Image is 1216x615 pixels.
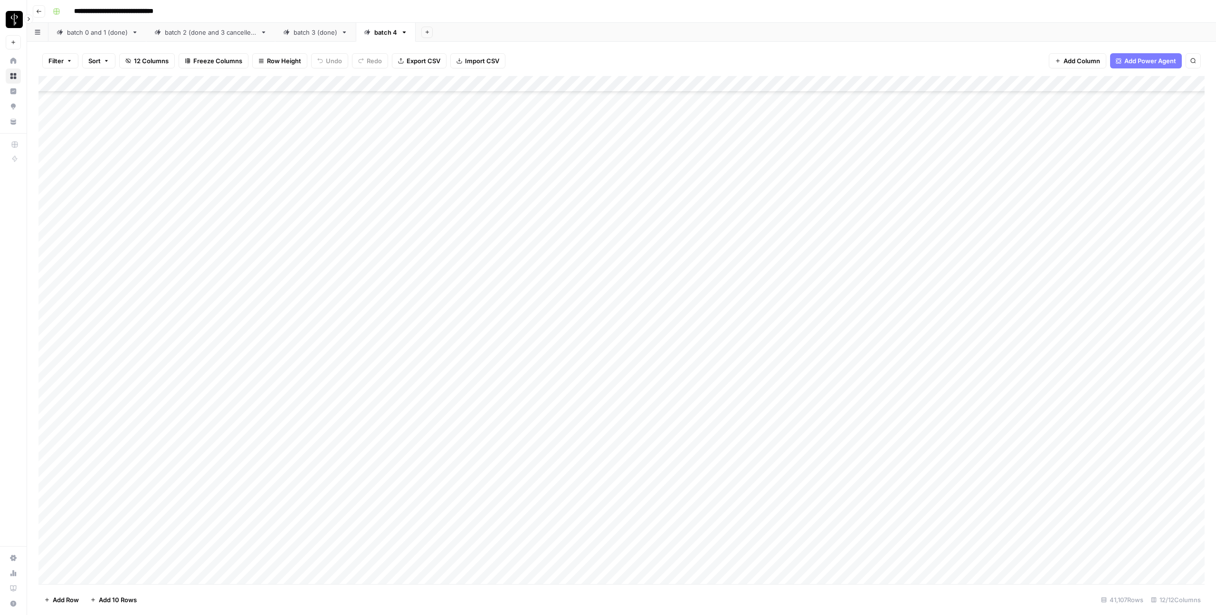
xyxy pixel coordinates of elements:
button: 12 Columns [119,53,175,68]
button: Help + Support [6,596,21,611]
button: Add Column [1049,53,1106,68]
button: Redo [352,53,388,68]
span: Redo [367,56,382,66]
span: Freeze Columns [193,56,242,66]
span: Add Row [53,595,79,605]
button: Undo [311,53,348,68]
a: Settings [6,550,21,566]
button: Add Row [38,592,85,607]
div: 12/12 Columns [1147,592,1205,607]
button: Freeze Columns [179,53,248,68]
div: batch 0 and 1 (done) [67,28,128,37]
span: 12 Columns [134,56,169,66]
a: Your Data [6,114,21,129]
a: Learning Hub [6,581,21,596]
a: Home [6,53,21,68]
button: Export CSV [392,53,446,68]
button: Workspace: LP Production Workloads [6,8,21,31]
a: batch 2 (done and 3 cancelled) [146,23,275,42]
a: Browse [6,68,21,84]
a: batch 4 [356,23,416,42]
span: Sort [88,56,101,66]
div: batch 3 (done) [294,28,337,37]
button: Row Height [252,53,307,68]
span: Add 10 Rows [99,595,137,605]
a: batch 3 (done) [275,23,356,42]
div: batch 4 [374,28,397,37]
span: Undo [326,56,342,66]
span: Row Height [267,56,301,66]
span: Import CSV [465,56,499,66]
a: Usage [6,566,21,581]
span: Filter [48,56,64,66]
div: 41,107 Rows [1097,592,1147,607]
button: Sort [82,53,115,68]
span: Add Column [1064,56,1100,66]
div: batch 2 (done and 3 cancelled) [165,28,256,37]
img: LP Production Workloads Logo [6,11,23,28]
button: Add Power Agent [1110,53,1182,68]
button: Import CSV [450,53,505,68]
a: Opportunities [6,99,21,114]
a: Insights [6,84,21,99]
span: Export CSV [407,56,440,66]
button: Add 10 Rows [85,592,142,607]
button: Filter [42,53,78,68]
span: Add Power Agent [1124,56,1176,66]
a: batch 0 and 1 (done) [48,23,146,42]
